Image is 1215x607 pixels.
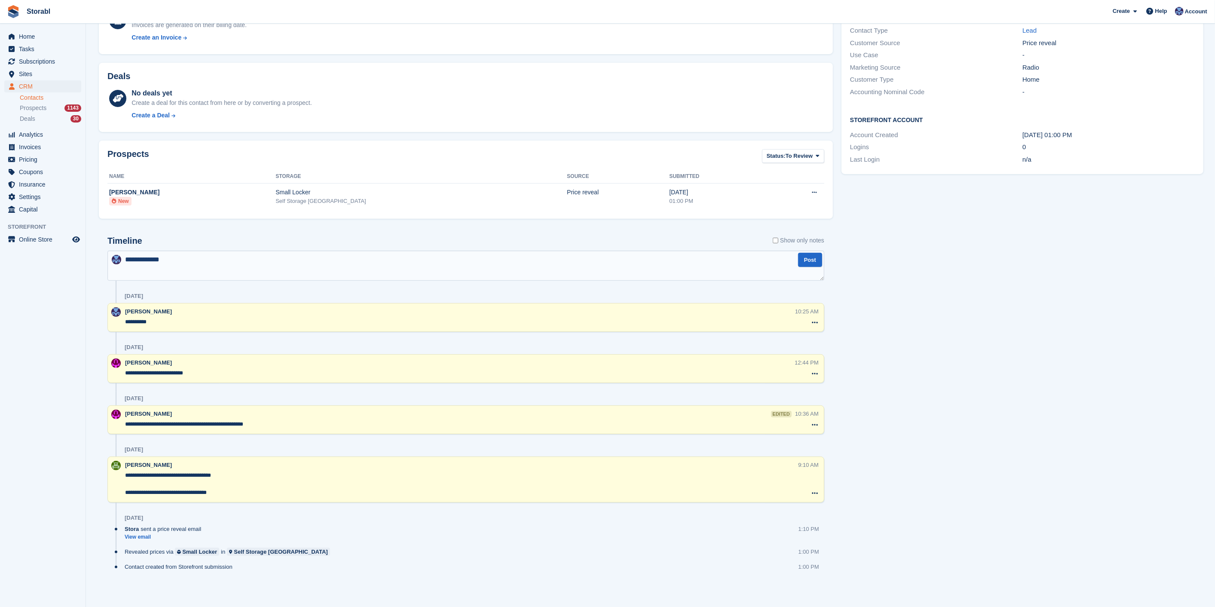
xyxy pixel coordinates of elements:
div: 10:36 AM [795,410,819,418]
a: menu [4,233,81,245]
a: View email [125,533,205,541]
a: Prospects 1143 [20,104,81,113]
div: 1:00 PM [798,563,819,571]
span: Analytics [19,129,70,141]
div: Price reveal [567,188,669,197]
a: Self Storage [GEOGRAPHIC_DATA] [227,548,330,556]
div: [DATE] [125,515,143,521]
label: Show only notes [773,236,824,245]
div: Self Storage [GEOGRAPHIC_DATA] [275,197,567,205]
span: Prospects [20,104,46,112]
span: Coupons [19,166,70,178]
div: Home [1022,75,1195,85]
img: Tegan Ewart [1175,7,1184,15]
a: menu [4,166,81,178]
div: Use Case [850,50,1022,60]
span: Settings [19,191,70,203]
h2: Storefront Account [850,115,1195,124]
a: menu [4,178,81,190]
span: Insurance [19,178,70,190]
div: 01:00 PM [669,197,766,205]
button: Status: To Review [762,149,824,163]
div: [DATE] 01:00 PM [1022,130,1195,140]
span: Invoices [19,141,70,153]
a: Create a Deal [132,111,312,120]
a: menu [4,191,81,203]
div: Invoices are generated on their billing date. [132,21,247,30]
span: Home [19,31,70,43]
div: Create an Invoice [132,33,181,42]
a: menu [4,55,81,67]
span: Capital [19,203,70,215]
div: [DATE] [125,446,143,453]
span: Tasks [19,43,70,55]
div: 0 [1022,142,1195,152]
input: Show only notes [773,236,778,245]
a: menu [4,43,81,55]
div: Logins [850,142,1022,152]
a: Lead [1022,27,1037,34]
th: Storage [275,170,567,184]
img: Tegan Ewart [112,255,121,264]
div: [DATE] [125,395,143,402]
img: Helen Morton [111,410,121,419]
div: Radio [1022,63,1195,73]
span: Help [1155,7,1167,15]
a: Deals 30 [20,114,81,123]
div: - [1022,50,1195,60]
div: 1143 [64,104,81,112]
img: stora-icon-8386f47178a22dfd0bd8f6a31ec36ba5ce8667c1dd55bd0f319d3a0aa187defe.svg [7,5,20,18]
div: Last Login [850,155,1022,165]
div: 12:44 PM [795,359,819,367]
div: - [1022,87,1195,97]
h2: Timeline [107,236,142,246]
div: Revealed prices via in [125,548,334,556]
span: Deals [20,115,35,123]
div: Create a deal for this contact from here or by converting a prospect. [132,98,312,107]
a: Contacts [20,94,81,102]
div: [DATE] [125,344,143,351]
div: Customer Source [850,38,1022,48]
a: menu [4,68,81,80]
span: CRM [19,80,70,92]
div: n/a [1022,155,1195,165]
span: Storefront [8,223,86,231]
a: menu [4,203,81,215]
span: Subscriptions [19,55,70,67]
span: Stora [125,525,139,533]
span: Pricing [19,153,70,166]
div: Price reveal [1022,38,1195,48]
span: [PERSON_NAME] [125,359,172,366]
span: Sites [19,68,70,80]
div: 1:00 PM [798,548,819,556]
img: Tegan Ewart [111,307,121,317]
th: Submitted [669,170,766,184]
a: menu [4,141,81,153]
span: Account [1185,7,1207,16]
div: 30 [70,115,81,123]
span: [PERSON_NAME] [125,462,172,468]
div: [DATE] [125,293,143,300]
button: Post [798,253,822,267]
div: 10:25 AM [795,307,819,316]
a: Preview store [71,234,81,245]
div: Small Locker [182,548,217,556]
div: [DATE] [669,188,766,197]
div: [PERSON_NAME] [109,188,275,197]
div: Create a Deal [132,111,170,120]
a: menu [4,153,81,166]
span: Online Store [19,233,70,245]
div: No deals yet [132,88,312,98]
a: Small Locker [175,548,219,556]
img: Shurrelle Harrington [111,461,121,470]
li: New [109,197,132,205]
span: [PERSON_NAME] [125,411,172,417]
h2: Deals [107,71,130,81]
a: Storabl [23,4,54,18]
a: menu [4,80,81,92]
span: [PERSON_NAME] [125,308,172,315]
a: menu [4,129,81,141]
div: sent a price reveal email [125,525,205,533]
div: Contact Type [850,26,1022,36]
th: Source [567,170,669,184]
